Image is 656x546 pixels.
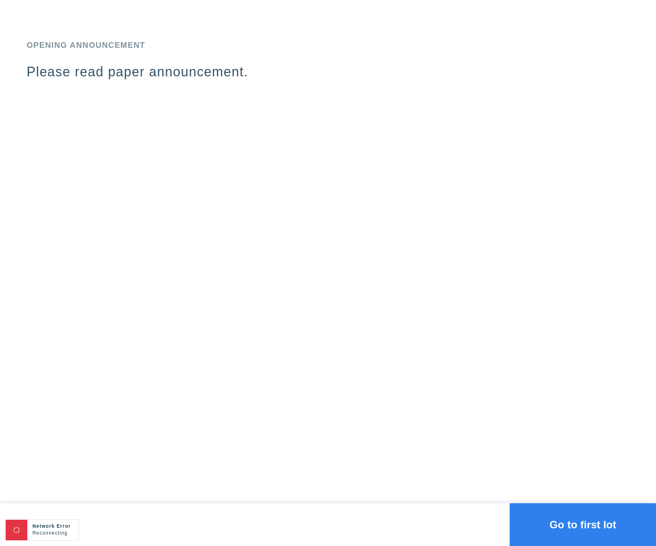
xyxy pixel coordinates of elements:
[510,503,656,546] button: Go to first lot
[68,531,69,536] span: .
[32,530,73,537] div: Reconnecting
[71,531,73,536] span: .
[32,523,73,530] div: Network Error
[27,64,630,93] p: Please read paper announcement.
[27,40,630,51] div: Opening Announcement
[69,531,71,536] span: .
